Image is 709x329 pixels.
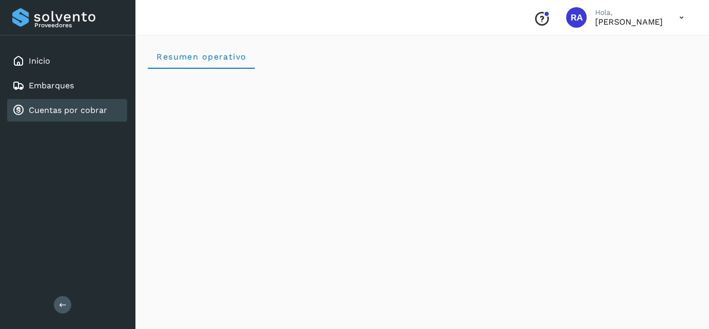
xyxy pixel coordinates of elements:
[7,74,127,97] div: Embarques
[156,52,247,62] span: Resumen operativo
[7,50,127,72] div: Inicio
[29,81,74,90] a: Embarques
[7,99,127,122] div: Cuentas por cobrar
[29,105,107,115] a: Cuentas por cobrar
[595,17,663,27] p: ROGELIO ALVAREZ PALOMO
[29,56,50,66] a: Inicio
[595,8,663,17] p: Hola,
[34,22,123,29] p: Proveedores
